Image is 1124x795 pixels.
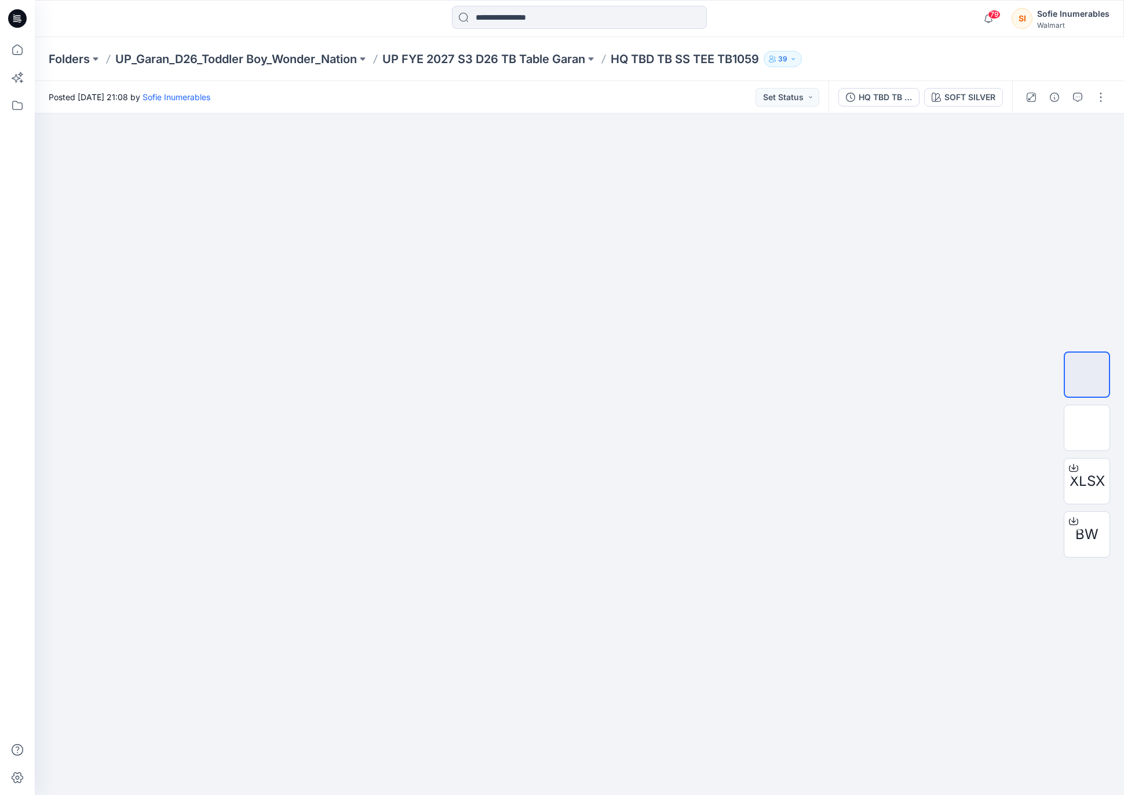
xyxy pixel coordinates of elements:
[49,51,90,67] a: Folders
[1037,7,1110,21] div: Sofie Inumerables
[1012,8,1032,29] div: SI
[764,51,802,67] button: 39
[859,91,912,104] div: HQ TBD TB SS TEE TB1059 [DATE]
[988,10,1001,19] span: 79
[924,88,1003,107] button: SOFT SILVER
[611,51,759,67] p: HQ TBD TB SS TEE TB1059
[49,91,210,103] span: Posted [DATE] 21:08 by
[944,91,995,104] div: SOFT SILVER
[1037,21,1110,30] div: Walmart
[143,92,210,102] a: Sofie Inumerables
[1045,88,1064,107] button: Details
[1070,471,1105,492] span: XLSX
[115,51,357,67] a: UP_Garan_D26_Toddler Boy_Wonder_Nation
[382,51,585,67] a: UP FYE 2027 S3 D26 TB Table Garan
[778,53,787,65] p: 39
[838,88,919,107] button: HQ TBD TB SS TEE TB1059 [DATE]
[1075,524,1099,545] span: BW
